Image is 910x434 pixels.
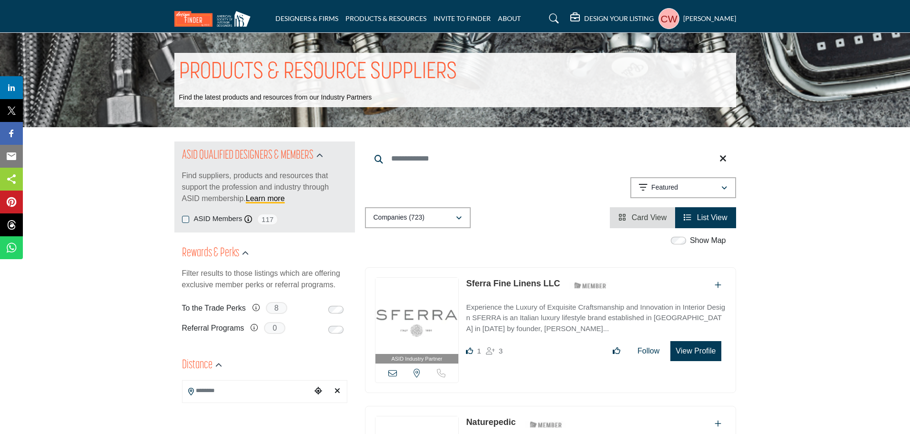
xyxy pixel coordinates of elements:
p: Experience the Luxury of Exquisite Craftsmanship and Innovation in Interior Design SFERRA is an I... [466,302,726,334]
span: 0 [264,322,285,334]
input: ASID Members checkbox [182,216,189,223]
h2: Rewards & Perks [182,245,239,262]
button: Like listing [607,342,627,361]
span: ASID Industry Partner [391,355,442,363]
h2: Distance [182,357,212,374]
span: List View [697,213,728,222]
p: Featured [651,183,678,192]
a: Search [540,11,565,26]
p: Filter results to those listings which are offering exclusive member perks or referral programs. [182,268,347,291]
a: View List [684,213,727,222]
a: Add To List [715,281,721,289]
input: Search Location [182,381,311,400]
a: ASID Industry Partner [375,278,459,364]
span: 1 [477,347,481,355]
li: List View [675,207,736,228]
p: Companies (723) [374,213,425,222]
a: INVITE TO FINDER [434,14,491,22]
label: Referral Programs [182,320,244,336]
span: 8 [266,302,287,314]
i: Like [466,347,473,354]
p: Find the latest products and resources from our Industry Partners [179,93,372,102]
p: Sferra Fine Linens LLC [466,277,560,290]
div: Followers [486,345,503,357]
label: ASID Members [194,213,243,224]
span: 3 [499,347,503,355]
h2: ASID QUALIFIED DESIGNERS & MEMBERS [182,147,313,164]
a: Experience the Luxury of Exquisite Craftsmanship and Innovation in Interior Design SFERRA is an I... [466,296,726,334]
a: Add To List [715,420,721,428]
a: View Card [618,213,667,222]
input: Switch to To the Trade Perks [328,306,344,313]
input: Search Keyword [365,147,736,170]
button: Follow [631,342,666,361]
div: Choose your current location [311,381,325,402]
button: Companies (723) [365,207,471,228]
span: Card View [632,213,667,222]
span: 117 [257,213,278,225]
img: ASID Members Badge Icon [569,280,612,292]
img: Site Logo [174,11,255,27]
h1: PRODUCTS & RESOURCE SUPPLIERS [179,58,457,87]
a: Learn more [246,194,285,202]
div: Clear search location [330,381,344,402]
img: Sferra Fine Linens LLC [375,278,459,354]
a: Naturepedic [466,417,516,427]
a: DESIGNERS & FIRMS [275,14,338,22]
h5: [PERSON_NAME] [683,14,736,23]
h5: DESIGN YOUR LISTING [584,14,654,23]
a: PRODUCTS & RESOURCES [345,14,426,22]
li: Card View [610,207,675,228]
button: Show hide supplier dropdown [658,8,679,29]
label: Show Map [690,235,726,246]
a: Sferra Fine Linens LLC [466,279,560,288]
img: ASID Members Badge Icon [525,418,567,430]
label: To the Trade Perks [182,300,246,316]
a: ABOUT [498,14,521,22]
button: View Profile [670,341,721,361]
input: Switch to Referral Programs [328,326,344,333]
p: Naturepedic [466,416,516,429]
div: DESIGN YOUR LISTING [570,13,654,24]
button: Featured [630,177,736,198]
p: Find suppliers, products and resources that support the profession and industry through ASID memb... [182,170,347,204]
